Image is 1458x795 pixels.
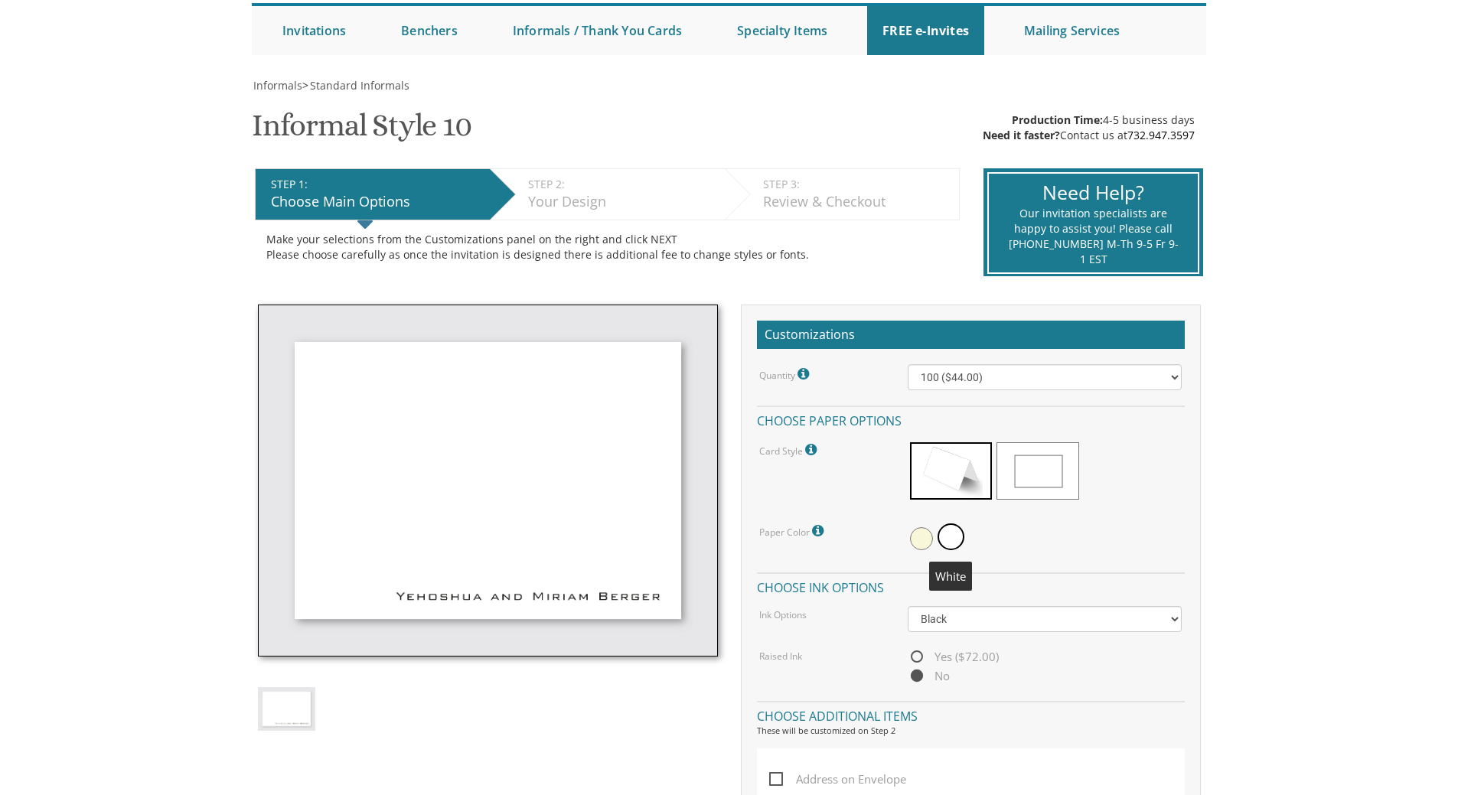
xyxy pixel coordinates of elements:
[759,364,813,384] label: Quantity
[258,687,315,731] img: style-10-thumb.jpg
[266,232,948,262] div: Make your selections from the Customizations panel on the right and click NEXT Please choose care...
[497,6,697,55] a: Informals / Thank You Cards
[252,78,302,93] a: Informals
[759,521,827,541] label: Paper Color
[757,321,1185,350] h2: Customizations
[271,192,482,212] div: Choose Main Options
[528,192,717,212] div: Your Design
[1127,128,1195,142] a: 732.947.3597
[1008,179,1179,207] div: Need Help?
[983,112,1195,143] div: 4-5 business days Contact us at
[759,650,802,663] label: Raised Ink
[983,128,1060,142] span: Need it faster?
[769,770,906,789] span: Address on Envelope
[253,78,302,93] span: Informals
[308,78,409,93] a: Standard Informals
[759,608,807,621] label: Ink Options
[1009,6,1135,55] a: Mailing Services
[757,406,1185,432] h4: Choose paper options
[386,6,473,55] a: Benchers
[759,440,820,460] label: Card Style
[271,177,482,192] div: STEP 1:
[763,192,951,212] div: Review & Checkout
[908,666,950,686] span: No
[1008,206,1179,267] div: Our invitation specialists are happy to assist you! Please call [PHONE_NUMBER] M-Th 9-5 Fr 9-1 EST
[867,6,984,55] a: FREE e-Invites
[757,572,1185,599] h4: Choose ink options
[528,177,717,192] div: STEP 2:
[302,78,409,93] span: >
[763,177,951,192] div: STEP 3:
[1012,112,1103,127] span: Production Time:
[267,6,361,55] a: Invitations
[252,109,471,154] h1: Informal Style 10
[908,647,999,666] span: Yes ($72.00)
[310,78,409,93] span: Standard Informals
[757,701,1185,728] h4: Choose additional items
[722,6,843,55] a: Specialty Items
[258,305,718,657] img: style-10-thumb.jpg
[757,725,1185,737] div: These will be customized on Step 2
